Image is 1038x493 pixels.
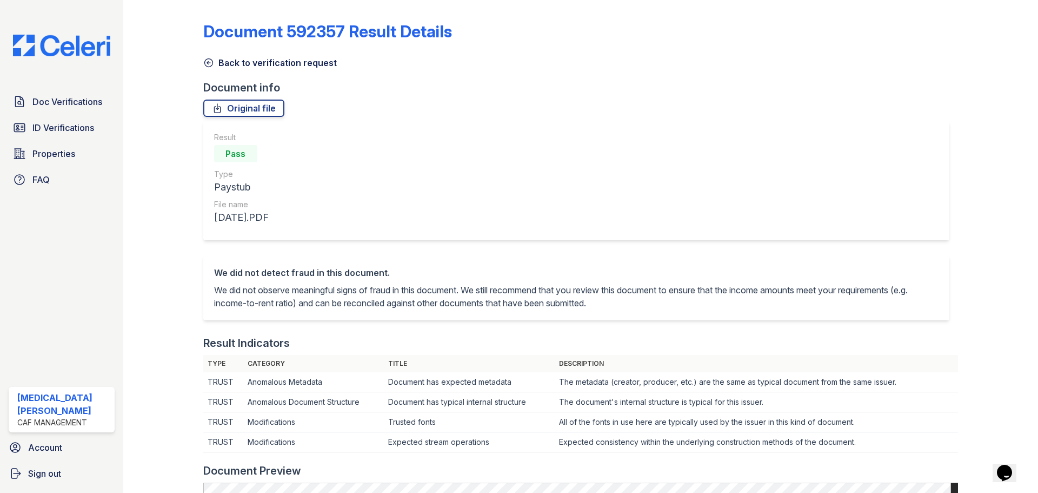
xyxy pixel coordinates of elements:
[555,372,958,392] td: The metadata (creator, producer, etc.) are the same as typical document from the same issuer.
[203,336,290,351] div: Result Indicators
[214,180,269,195] div: Paystub
[203,432,244,452] td: TRUST
[32,173,50,186] span: FAQ
[214,132,269,143] div: Result
[384,372,555,392] td: Document has expected metadata
[203,372,244,392] td: TRUST
[203,56,337,69] a: Back to verification request
[993,450,1027,482] iframe: chat widget
[555,392,958,412] td: The document's internal structure is typical for this issuer.
[4,437,119,458] a: Account
[243,432,384,452] td: Modifications
[384,412,555,432] td: Trusted fonts
[203,392,244,412] td: TRUST
[9,143,115,165] a: Properties
[32,95,102,108] span: Doc Verifications
[4,463,119,484] a: Sign out
[555,432,958,452] td: Expected consistency within the underlying construction methods of the document.
[243,372,384,392] td: Anomalous Metadata
[555,355,958,372] th: Description
[32,147,75,160] span: Properties
[243,412,384,432] td: Modifications
[203,22,452,41] a: Document 592357 Result Details
[384,355,555,372] th: Title
[17,417,110,428] div: CAF Management
[28,467,61,480] span: Sign out
[555,412,958,432] td: All of the fonts in use here are typically used by the issuer in this kind of document.
[214,199,269,210] div: File name
[214,284,939,310] p: We did not observe meaningful signs of fraud in this document. We still recommend that you review...
[9,169,115,190] a: FAQ
[9,117,115,139] a: ID Verifications
[214,169,269,180] div: Type
[203,355,244,372] th: Type
[203,412,244,432] td: TRUST
[28,441,62,454] span: Account
[203,80,958,95] div: Document info
[17,391,110,417] div: [MEDICAL_DATA][PERSON_NAME]
[203,100,284,117] a: Original file
[32,121,94,134] span: ID Verifications
[214,210,269,225] div: [DATE].PDF
[203,463,301,478] div: Document Preview
[384,392,555,412] td: Document has typical internal structure
[4,35,119,56] img: CE_Logo_Blue-a8612792a0a2168367f1c8372b55b34899dd931a85d93a1a3d3e32e68fde9ad4.png
[243,355,384,372] th: Category
[9,91,115,113] a: Doc Verifications
[214,145,257,162] div: Pass
[384,432,555,452] td: Expected stream operations
[214,266,939,279] div: We did not detect fraud in this document.
[243,392,384,412] td: Anomalous Document Structure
